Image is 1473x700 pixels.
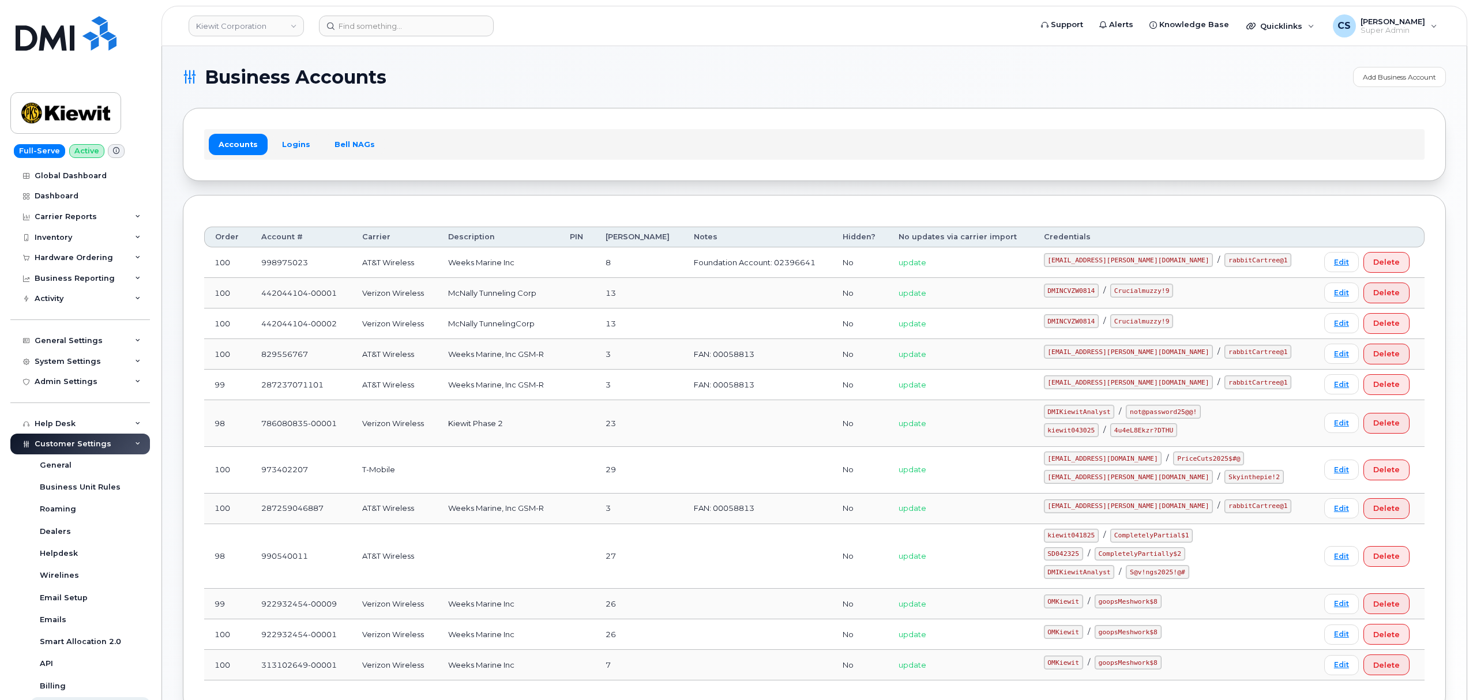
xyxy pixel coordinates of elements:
code: CompletelyPartially$2 [1095,547,1185,561]
span: update [899,630,926,639]
td: 100 [204,447,251,494]
td: AT&T Wireless [352,524,438,589]
td: 998975023 [251,247,351,278]
code: S@v!ngs2025!@# [1126,565,1189,579]
span: update [899,349,926,359]
span: Delete [1373,629,1400,640]
td: 829556767 [251,339,351,370]
code: rabbitCartree@1 [1224,375,1291,389]
td: 100 [204,247,251,278]
th: Notes [683,227,832,247]
span: update [899,465,926,474]
td: 287259046887 [251,494,351,524]
th: Credentials [1034,227,1314,247]
code: 4u4eL8Ekzr?DTHU [1110,423,1177,437]
td: 98 [204,524,251,589]
td: No [832,370,888,400]
span: / [1218,377,1220,386]
code: goopsMeshwork$8 [1095,625,1162,639]
th: No updates via carrier import [888,227,1034,247]
iframe: Messenger Launcher [1423,650,1464,691]
td: FAN: 00058813 [683,370,832,400]
td: Foundation Account: 02396641 [683,247,832,278]
td: 13 [595,308,683,339]
code: [EMAIL_ADDRESS][DOMAIN_NAME] [1044,451,1162,465]
span: Delete [1373,348,1400,359]
td: 442044104-00001 [251,278,351,308]
td: Weeks Marine, Inc GSM-R [438,370,559,400]
td: 8 [595,247,683,278]
td: No [832,247,888,278]
td: No [832,494,888,524]
span: Business Accounts [205,69,386,86]
code: rabbitCartree@1 [1224,499,1291,513]
td: 98 [204,400,251,447]
span: update [899,599,926,608]
span: / [1088,657,1090,667]
a: Add Business Account [1353,67,1446,87]
th: Hidden? [832,227,888,247]
code: Crucialmuzzy!9 [1110,314,1173,328]
td: 100 [204,278,251,308]
code: kiewit041825 [1044,529,1099,543]
button: Delete [1363,460,1410,480]
td: 786080835-00001 [251,400,351,447]
td: 442044104-00002 [251,308,351,339]
code: [EMAIL_ADDRESS][PERSON_NAME][DOMAIN_NAME] [1044,345,1213,359]
span: / [1218,347,1220,356]
td: No [832,339,888,370]
code: kiewit043025 [1044,423,1099,437]
td: AT&T Wireless [352,494,438,524]
span: / [1088,548,1090,558]
td: 100 [204,339,251,370]
button: Delete [1363,546,1410,567]
code: SD042325 [1044,547,1083,561]
td: FAN: 00058813 [683,339,832,370]
code: OMKiewit [1044,656,1083,669]
code: OMKiewit [1044,594,1083,608]
td: Weeks Marine Inc [438,247,559,278]
th: [PERSON_NAME] [595,227,683,247]
a: Bell NAGs [325,134,385,155]
td: Weeks Marine, Inc GSM-R [438,339,559,370]
td: No [832,447,888,494]
td: AT&T Wireless [352,339,438,370]
span: update [899,288,926,298]
code: OMKiewit [1044,625,1083,639]
td: FAN: 00058813 [683,494,832,524]
td: 3 [595,339,683,370]
td: 26 [595,589,683,619]
span: update [899,380,926,389]
code: CompletelyPartial$1 [1110,529,1193,543]
span: / [1218,472,1220,481]
td: Verizon Wireless [352,400,438,447]
span: / [1119,567,1121,576]
td: 99 [204,589,251,619]
code: rabbitCartree@1 [1224,253,1291,267]
span: update [899,503,926,513]
span: / [1103,316,1106,325]
span: / [1103,425,1106,434]
td: McNally TunnelingCorp [438,308,559,339]
span: update [899,419,926,428]
td: 29 [595,447,683,494]
span: Delete [1373,551,1400,562]
a: Edit [1324,283,1359,303]
td: 922932454-00001 [251,619,351,650]
td: No [832,400,888,447]
td: Verizon Wireless [352,278,438,308]
td: 287237071101 [251,370,351,400]
a: Edit [1324,413,1359,433]
button: Delete [1363,344,1410,364]
span: update [899,258,926,267]
span: / [1103,285,1106,295]
td: 990540011 [251,524,351,589]
code: goopsMeshwork$8 [1095,594,1162,608]
td: No [832,524,888,589]
td: No [832,589,888,619]
span: / [1218,500,1220,510]
button: Delete [1363,498,1410,519]
td: 26 [595,619,683,650]
span: / [1119,407,1121,416]
td: 100 [204,308,251,339]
